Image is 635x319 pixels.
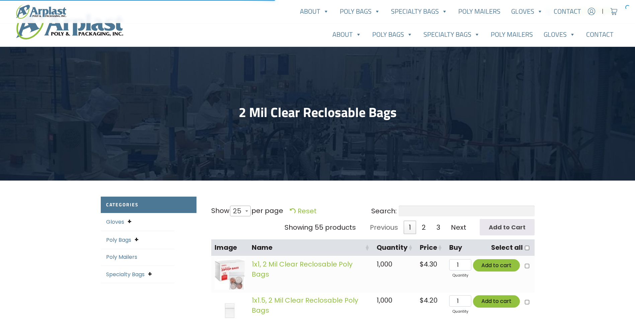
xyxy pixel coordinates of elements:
a: 3 [431,221,445,234]
img: logo [16,9,123,39]
a: Previous [365,221,403,234]
a: Gloves [538,28,581,41]
h1: 2 Mil Clear Reclosable Bags [101,104,535,120]
a: Poly Mailers [106,253,137,261]
a: Gloves [106,218,124,226]
a: About [295,5,334,18]
input: Add to Cart [480,219,535,235]
input: Search: [399,206,535,216]
a: Poly Mailers [485,28,538,41]
span: 25 [230,206,251,216]
a: Poly Mailers [453,5,506,18]
label: Show per page [211,206,283,217]
a: Specialty Bags [418,28,485,41]
a: 1 [404,221,416,234]
a: 2 [417,221,431,234]
h2: Categories [101,197,196,213]
span: 25 [230,203,248,219]
div: Showing 55 products [285,222,356,232]
a: Contact [581,28,619,41]
a: Next [446,221,471,234]
a: Poly Bags [367,28,418,41]
a: Specialty Bags [386,5,453,18]
a: Poly Bags [106,236,131,244]
a: Reset [290,206,317,216]
a: About [327,28,367,41]
a: Gloves [506,5,548,18]
img: logo [16,4,66,19]
a: Contact [548,5,586,18]
span: | [602,7,604,15]
a: Specialty Bags [106,271,145,278]
a: Poly Bags [334,5,386,18]
label: Search: [371,206,535,216]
